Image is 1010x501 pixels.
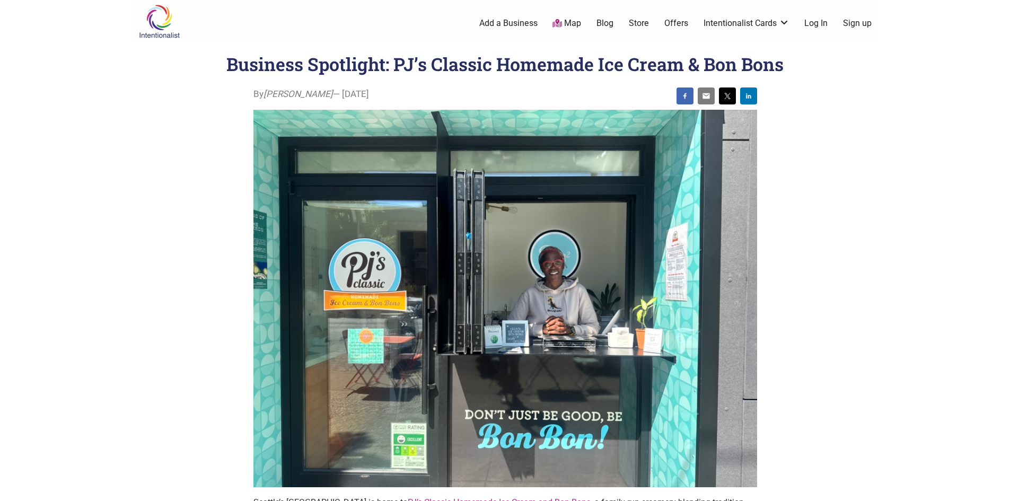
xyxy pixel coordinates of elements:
a: Sign up [843,17,872,29]
a: Offers [664,17,688,29]
span: By — [DATE] [253,87,369,101]
img: twitter sharing button [723,92,732,100]
img: Intentionalist [134,4,185,39]
a: Map [552,17,581,30]
img: facebook sharing button [681,92,689,100]
a: Add a Business [479,17,538,29]
h1: Business Spotlight: PJ’s Classic Homemade Ice Cream & Bon Bons [226,52,784,76]
img: email sharing button [702,92,710,100]
a: Log In [804,17,828,29]
a: Intentionalist Cards [704,17,789,29]
a: Blog [596,17,613,29]
img: linkedin sharing button [744,92,753,100]
a: Store [629,17,649,29]
i: [PERSON_NAME] [264,89,333,99]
